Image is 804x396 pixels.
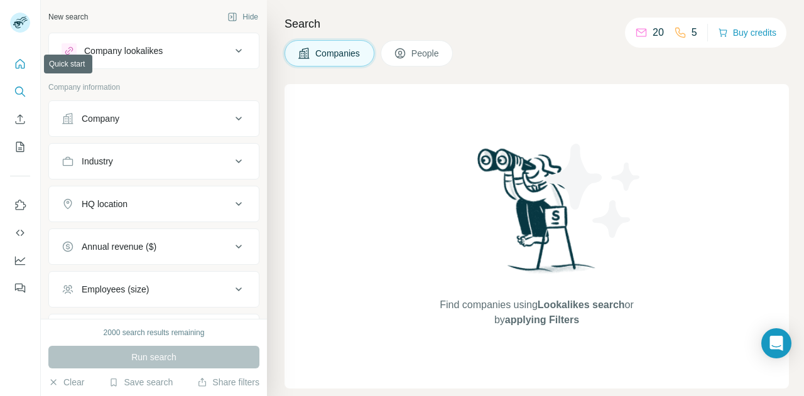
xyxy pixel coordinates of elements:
button: Company lookalikes [49,36,259,66]
div: Company [82,112,119,125]
span: Find companies using or by [436,297,637,328]
button: Industry [49,146,259,176]
button: Search [10,80,30,103]
button: My lists [10,136,30,158]
div: Open Intercom Messenger [761,328,791,358]
button: Use Surfe API [10,222,30,244]
div: Industry [82,155,113,168]
button: Share filters [197,376,259,388]
img: Surfe Illustration - Woman searching with binoculars [472,145,602,285]
div: Employees (size) [82,283,149,296]
img: Surfe Illustration - Stars [537,134,650,247]
button: Clear [48,376,84,388]
h4: Search [285,15,789,33]
span: Lookalikes search [538,299,625,310]
div: 2000 search results remaining [104,327,205,338]
p: 20 [653,25,664,40]
button: Buy credits [718,24,776,41]
button: Dashboard [10,249,30,272]
button: Company [49,104,259,134]
button: Hide [219,8,267,26]
button: Quick start [10,53,30,75]
button: Enrich CSV [10,108,30,131]
p: Company information [48,82,259,93]
button: HQ location [49,189,259,219]
button: Use Surfe on LinkedIn [10,194,30,217]
span: Companies [315,47,361,60]
div: Annual revenue ($) [82,240,156,253]
span: applying Filters [505,314,579,325]
p: 5 [692,25,697,40]
button: Save search [109,376,173,388]
span: People [411,47,440,60]
div: Company lookalikes [84,45,163,57]
button: Employees (size) [49,274,259,304]
div: New search [48,11,88,23]
div: HQ location [82,198,128,210]
button: Technologies [49,317,259,347]
button: Feedback [10,277,30,299]
button: Annual revenue ($) [49,232,259,262]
